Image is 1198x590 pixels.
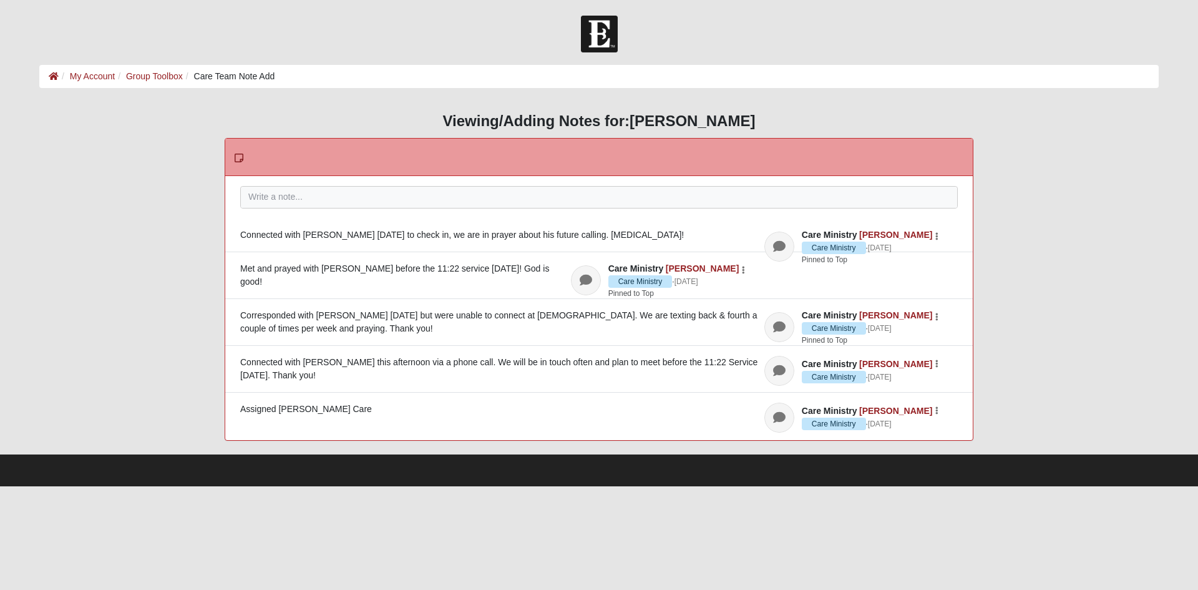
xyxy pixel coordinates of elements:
[868,373,892,381] time: August 5, 2025, 5:23 PM
[868,242,892,253] a: [DATE]
[859,310,932,320] a: [PERSON_NAME]
[674,276,698,287] a: [DATE]
[608,275,674,288] span: ·
[859,230,932,240] a: [PERSON_NAME]
[630,112,755,129] strong: [PERSON_NAME]
[868,418,892,430] a: [DATE]
[126,71,183,81] a: Group Toolbox
[240,309,958,335] div: Corresponded with [PERSON_NAME] [DATE] but were unable to connect at [DEMOGRAPHIC_DATA]. We are t...
[802,359,857,369] span: Care Ministry
[802,322,866,335] span: Care Ministry
[608,263,664,273] span: Care Ministry
[802,242,868,254] span: ·
[674,277,698,286] time: August 18, 2025, 9:18 AM
[859,359,932,369] a: [PERSON_NAME]
[70,71,115,81] a: My Account
[802,418,868,430] span: ·
[666,263,739,273] a: [PERSON_NAME]
[39,112,1159,130] h3: Viewing/Adding Notes for:
[608,288,741,299] div: Pinned to Top
[868,324,892,333] time: August 13, 2025, 8:38 AM
[240,229,958,242] div: Connected with [PERSON_NAME] [DATE] to check in, we are in prayer about his future calling. [MEDI...
[802,418,866,430] span: Care Ministry
[868,243,892,252] time: August 23, 2025, 8:06 PM
[608,275,673,288] span: Care Ministry
[802,322,868,335] span: ·
[868,371,892,383] a: [DATE]
[240,403,958,416] div: Assigned [PERSON_NAME] Care
[859,406,932,416] a: [PERSON_NAME]
[868,323,892,334] a: [DATE]
[868,420,892,428] time: August 4, 2025, 11:33 AM
[802,406,857,416] span: Care Ministry
[802,254,935,265] div: Pinned to Top
[802,230,857,240] span: Care Ministry
[802,310,857,320] span: Care Ministry
[240,262,958,288] div: Met and prayed with [PERSON_NAME] before the 11:22 service [DATE]! God is good!
[802,242,866,254] span: Care Ministry
[183,70,275,83] li: Care Team Note Add
[802,371,866,383] span: Care Ministry
[802,371,868,383] span: ·
[802,335,935,346] div: Pinned to Top
[240,356,958,382] div: Connected with [PERSON_NAME] this afternoon via a phone call. We will be in touch often and plan ...
[581,16,618,52] img: Church of Eleven22 Logo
